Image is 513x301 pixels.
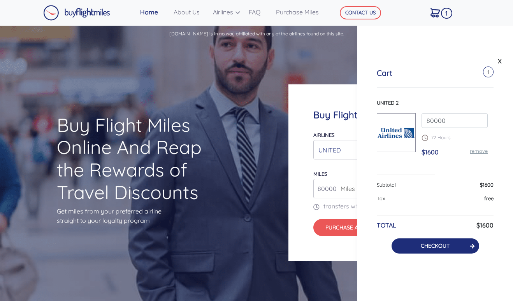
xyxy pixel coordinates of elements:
[137,4,170,20] a: Home
[496,55,504,67] a: X
[313,140,425,159] button: UNITED
[377,100,399,106] span: UNITED 2
[313,201,425,211] p: transfers within
[480,182,494,188] span: $1600
[313,132,334,138] label: Airlines
[483,66,494,77] span: 1
[470,148,488,154] a: remove
[337,184,392,193] span: Miles - 2¢ per mile
[43,5,110,21] img: Buy Flight Miles Logo
[313,109,425,121] h4: Buy Flight Miles Online
[43,3,110,23] a: Buy Flight Miles Logo
[422,134,488,141] p: 72 Hours
[377,182,396,188] span: Subtotal
[318,143,415,157] div: UNITED
[392,238,479,254] button: CHECKOUT
[430,8,440,17] img: Cart
[377,124,415,141] img: UNITED.png
[421,242,450,249] a: CHECKOUT
[170,4,210,20] a: About Us
[340,6,381,19] button: CONTACT US
[313,171,327,177] label: miles
[484,195,494,201] span: free
[210,4,246,20] a: Airlines
[377,68,392,78] h5: Cart
[377,195,385,201] span: Tax
[441,8,452,19] span: 1
[476,222,494,229] h6: $1600
[422,135,428,141] img: schedule.png
[246,4,273,20] a: FAQ
[377,222,396,229] h6: TOTAL
[313,219,425,236] button: Purchase Airline Miles$1600.00
[57,206,225,225] p: Get miles from your preferred airline straight to your loyalty program
[427,4,451,21] a: 1
[57,114,225,203] h1: Buy Flight Miles Online And Reap the Rewards of Travel Discounts
[422,148,439,156] span: $1600
[273,4,328,20] a: Purchase Miles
